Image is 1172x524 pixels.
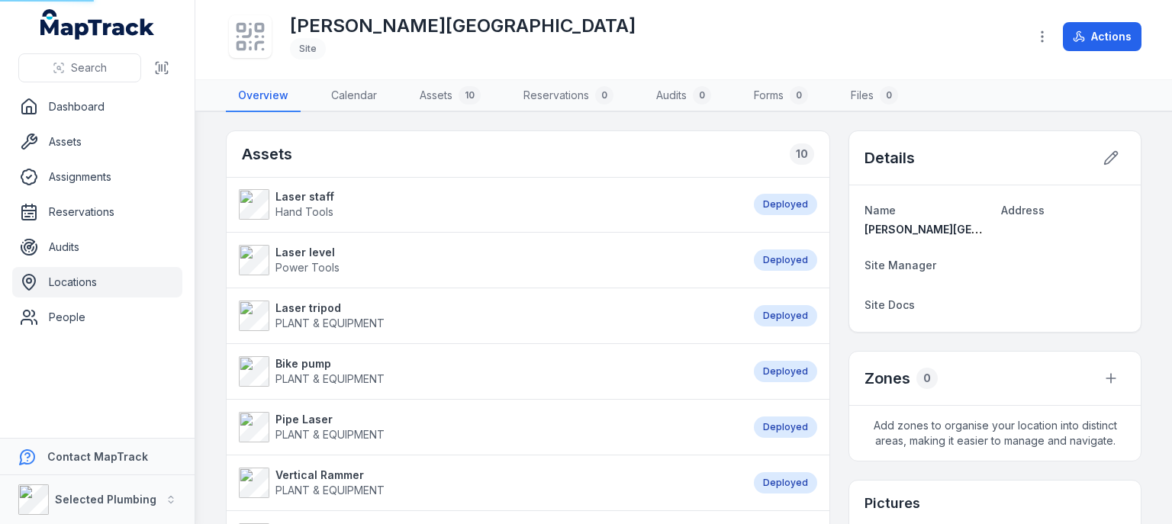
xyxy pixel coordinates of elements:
[742,80,820,112] a: Forms0
[754,194,817,215] div: Deployed
[754,472,817,493] div: Deployed
[290,14,636,38] h1: [PERSON_NAME][GEOGRAPHIC_DATA]
[275,428,385,441] span: PLANT & EQUIPMENT
[865,223,1063,236] span: [PERSON_NAME][GEOGRAPHIC_DATA]
[12,197,182,227] a: Reservations
[319,80,389,112] a: Calendar
[839,80,910,112] a: Files0
[18,53,141,82] button: Search
[12,162,182,192] a: Assignments
[275,468,385,483] strong: Vertical Rammer
[754,416,817,438] div: Deployed
[865,368,910,389] h2: Zones
[12,302,182,333] a: People
[275,356,385,371] strong: Bike pump
[275,245,340,260] strong: Laser level
[865,204,896,217] span: Name
[55,493,156,506] strong: Selected Plumbing
[790,86,808,104] div: 0
[12,232,182,262] a: Audits
[693,86,711,104] div: 0
[12,127,182,157] a: Assets
[865,298,915,311] span: Site Docs
[275,261,340,274] span: Power Tools
[880,86,898,104] div: 0
[226,80,301,112] a: Overview
[275,205,333,218] span: Hand Tools
[239,356,739,387] a: Bike pumpPLANT & EQUIPMENT
[511,80,626,112] a: Reservations0
[239,189,739,220] a: Laser staffHand Tools
[754,305,817,326] div: Deployed
[644,80,723,112] a: Audits0
[865,493,920,514] h3: Pictures
[459,86,481,104] div: 10
[242,143,292,165] h2: Assets
[12,92,182,122] a: Dashboard
[754,249,817,271] div: Deployed
[275,317,385,330] span: PLANT & EQUIPMENT
[849,406,1141,461] span: Add zones to organise your location into distinct areas, making it easier to manage and navigate.
[865,147,915,169] h2: Details
[47,450,148,463] strong: Contact MapTrack
[239,412,739,442] a: Pipe LaserPLANT & EQUIPMENT
[754,361,817,382] div: Deployed
[1063,22,1141,51] button: Actions
[275,189,334,204] strong: Laser staff
[407,80,493,112] a: Assets10
[275,484,385,497] span: PLANT & EQUIPMENT
[1001,204,1045,217] span: Address
[12,267,182,297] a: Locations
[595,86,613,104] div: 0
[239,468,739,498] a: Vertical RammerPLANT & EQUIPMENT
[865,259,936,272] span: Site Manager
[275,412,385,427] strong: Pipe Laser
[239,301,739,331] a: Laser tripodPLANT & EQUIPMENT
[290,38,326,59] div: Site
[239,245,739,275] a: Laser levelPower Tools
[275,301,385,316] strong: Laser tripod
[275,372,385,385] span: PLANT & EQUIPMENT
[916,368,938,389] div: 0
[71,60,107,76] span: Search
[40,9,155,40] a: MapTrack
[790,143,814,165] div: 10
